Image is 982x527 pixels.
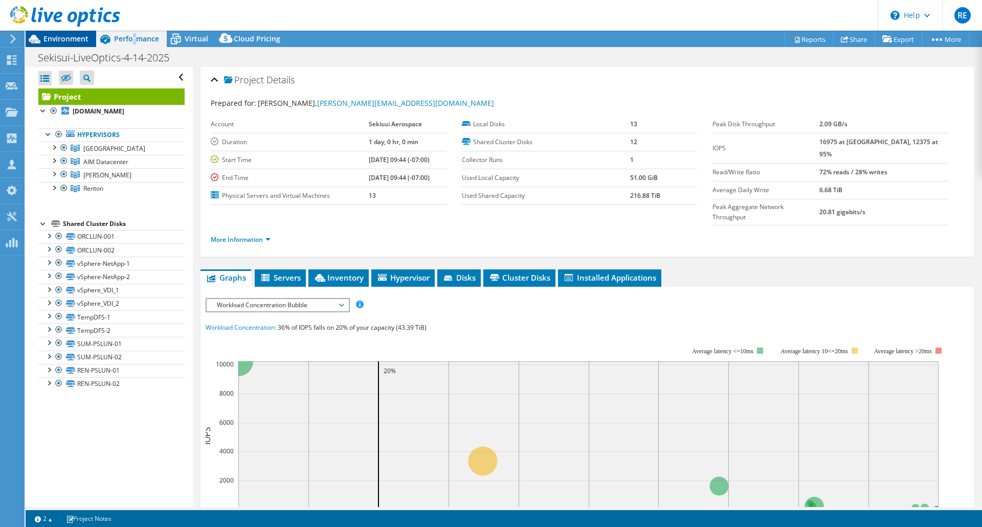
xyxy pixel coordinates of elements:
[488,272,550,283] span: Cluster Disks
[712,167,819,177] label: Read/Write Ratio
[38,297,185,310] a: vSphere_VDI_2
[369,155,430,164] b: [DATE] 09:44 (-07:00)
[73,107,124,116] b: [DOMAIN_NAME]
[224,75,264,85] span: Project
[260,272,301,283] span: Servers
[712,202,819,222] label: Peak Aggregate Network Throughput
[219,447,234,455] text: 4000
[38,270,185,283] a: vSphere-NetApp-2
[219,418,234,427] text: 6000
[83,157,128,166] span: AIM Datacenter
[211,155,369,165] label: Start Time
[462,137,630,147] label: Shared Cluster Disks
[819,120,847,128] b: 2.09 GB/s
[212,299,343,311] span: Workload Concentration Bubble
[83,144,145,153] span: [GEOGRAPHIC_DATA]
[266,74,295,86] span: Details
[43,34,88,43] span: Environment
[376,272,430,283] span: Hypervisor
[38,364,185,377] a: REN-PSLUN-01
[38,88,185,105] a: Project
[230,505,234,514] text: 0
[28,512,59,525] a: 2
[692,348,753,355] tspan: Average latency <=10ms
[211,98,256,108] label: Prepared for:
[234,34,280,43] span: Cloud Pricing
[38,324,185,337] a: TempDFS-2
[369,120,422,128] b: Sekisui Aerospace
[630,120,637,128] b: 13
[384,366,396,375] text: 20%
[38,337,185,350] a: SUM-PSLUN-01
[874,348,932,355] text: Average latency >20ms
[819,168,887,176] b: 72% reads / 28% writes
[38,351,185,364] a: SUM-PSLUN-02
[712,119,819,129] label: Peak Disk Throughput
[63,218,185,230] div: Shared Cluster Disks
[317,98,494,108] a: [PERSON_NAME][EMAIL_ADDRESS][DOMAIN_NAME]
[819,186,842,194] b: 6.68 TiB
[202,426,213,444] text: IOPS
[38,284,185,297] a: vSphere_VDI_1
[38,243,185,257] a: ORCLUN-002
[442,272,476,283] span: Disks
[369,138,418,146] b: 1 day, 0 hr, 0 min
[875,31,922,47] a: Export
[38,128,185,142] a: Hypervisors
[211,119,369,129] label: Account
[819,138,938,158] b: 16975 at [GEOGRAPHIC_DATA], 12375 at 95%
[211,191,369,201] label: Physical Servers and Virtual Machines
[38,168,185,181] a: Sumner
[369,173,430,182] b: [DATE] 09:44 (-07:00)
[630,138,637,146] b: 12
[59,512,119,525] a: Project Notes
[38,230,185,243] a: ORCLUN-001
[314,272,364,283] span: Inventory
[563,272,656,283] span: Installed Applications
[219,476,234,485] text: 2000
[780,348,848,355] tspan: Average latency 10<=20ms
[369,191,376,200] b: 13
[185,34,208,43] span: Virtual
[462,155,630,165] label: Collector Runs
[211,173,369,183] label: End Time
[922,31,969,47] a: More
[206,272,246,283] span: Graphs
[833,31,875,47] a: Share
[630,155,634,164] b: 1
[83,184,103,193] span: Renton
[114,34,159,43] span: Performance
[258,98,494,108] span: [PERSON_NAME],
[38,155,185,168] a: AIM Datacenter
[38,142,185,155] a: Orange City
[785,31,834,47] a: Reports
[38,105,185,118] a: [DOMAIN_NAME]
[819,208,865,216] b: 20.81 gigabits/s
[219,389,234,398] text: 8000
[38,182,185,195] a: Renton
[211,137,369,147] label: Duration
[890,11,900,20] svg: \n
[712,185,819,195] label: Average Daily Write
[38,310,185,324] a: TempDFS-1
[462,119,630,129] label: Local Disks
[211,235,271,244] a: More Information
[954,7,971,24] span: RE
[216,360,234,369] text: 10000
[462,173,630,183] label: Used Local Capacity
[630,191,660,200] b: 216.88 TiB
[712,143,819,153] label: IOPS
[38,377,185,391] a: REN-PSLUN-02
[462,191,630,201] label: Used Shared Capacity
[630,173,658,182] b: 51.00 GiB
[278,323,427,332] span: 36% of IOPS falls on 20% of your capacity (43.39 TiB)
[33,52,185,63] h1: Sekisui-LiveOptics-4-14-2025
[83,171,131,179] span: [PERSON_NAME]
[38,257,185,270] a: vSphere-NetApp-1
[206,323,276,332] span: Workload Concentration:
